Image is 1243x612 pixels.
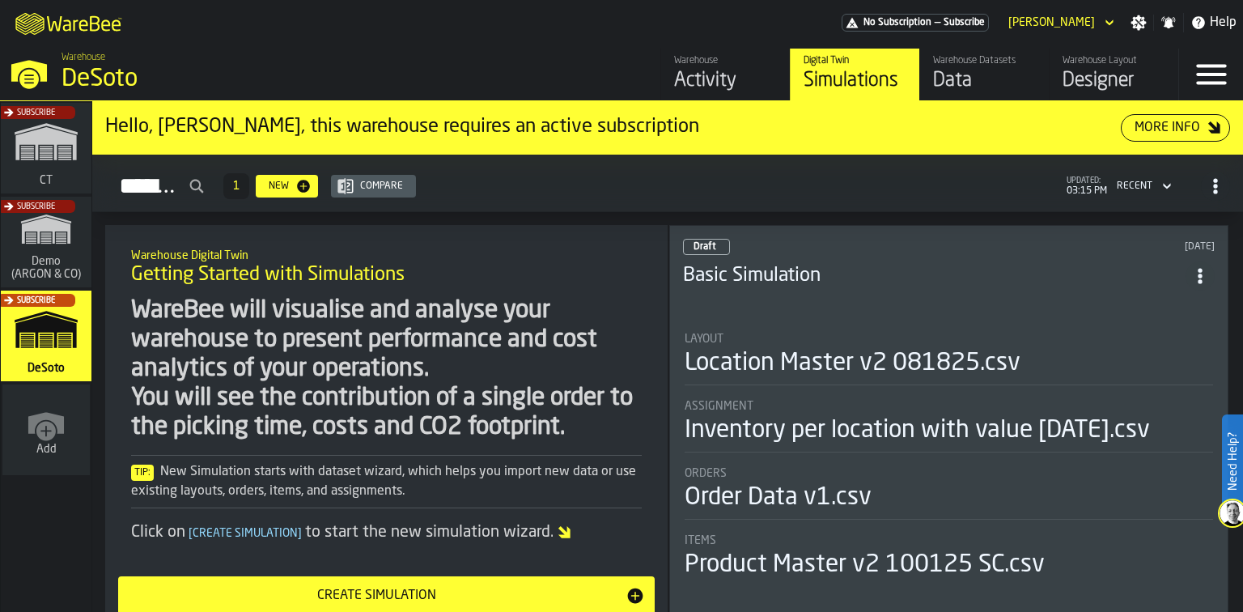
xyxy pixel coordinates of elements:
[131,262,405,288] span: Getting Started with Simulations
[1008,16,1095,29] div: DropdownMenuValue-Shalini Coutinho
[1,103,91,197] a: link-to-/wh/i/311453a2-eade-4fd3-b522-1ff6a7eba4ba/simulations
[685,467,1213,480] div: Title
[354,181,409,192] div: Compare
[131,246,642,262] h2: Sub Title
[118,238,655,296] div: title-Getting Started with Simulations
[790,49,919,100] a: link-to-/wh/i/53489ce4-9a4e-4130-9411-87a947849922/simulations
[2,385,90,478] a: link-to-/wh/new
[131,465,154,481] span: Tip:
[660,49,790,100] a: link-to-/wh/i/53489ce4-9a4e-4130-9411-87a947849922/feed/
[217,173,256,199] div: ButtonLoadMore-Load More-Prev-First-Last
[685,550,1045,580] div: Product Master v2 100125 SC.csv
[685,467,727,480] span: Orders
[17,108,55,117] span: Subscribe
[1224,416,1241,507] label: Need Help?
[1184,13,1243,32] label: button-toggle-Help
[1063,68,1165,94] div: Designer
[685,534,716,547] span: Items
[685,400,753,413] span: Assignment
[974,241,1215,253] div: Updated: 10/3/2025, 5:29:13 PM Created: 10/3/2025, 4:50:44 PM
[685,333,723,346] span: Layout
[685,467,1213,520] div: stat-Orders
[62,65,498,94] div: DeSoto
[1,291,91,385] a: link-to-/wh/i/53489ce4-9a4e-4130-9411-87a947849922/simulations
[233,181,240,192] span: 1
[683,239,730,255] div: status-0 2
[933,55,1036,66] div: Warehouse Datasets
[17,296,55,305] span: Subscribe
[1210,13,1237,32] span: Help
[933,68,1036,94] div: Data
[131,462,642,501] div: New Simulation starts with dataset wizard, which helps you import new data or use existing layout...
[685,333,1213,346] div: Title
[685,400,1213,413] div: Title
[1,197,91,291] a: link-to-/wh/i/f4b48827-899b-4d27-9478-094b6b2bfdee/simulations
[685,534,1213,547] div: Title
[685,483,872,512] div: Order Data v1.csv
[1067,176,1107,185] span: updated:
[1067,185,1107,197] span: 03:15 PM
[331,175,416,198] button: button-Compare
[1128,118,1207,138] div: More Info
[842,14,989,32] div: Menu Subscription
[1063,55,1165,66] div: Warehouse Layout
[685,333,1213,385] div: stat-Layout
[189,528,193,539] span: [
[685,534,1213,580] div: stat-Items
[62,52,105,63] span: Warehouse
[1121,114,1230,142] button: button-More Info
[683,317,1215,583] section: card-SimulationDashboardCard-draft
[105,114,1121,140] div: Hello, [PERSON_NAME], this warehouse requires an active subscription
[1124,15,1153,31] label: button-toggle-Settings
[128,586,626,606] div: Create Simulation
[1049,49,1178,100] a: link-to-/wh/i/53489ce4-9a4e-4130-9411-87a947849922/designer
[1002,13,1118,32] div: DropdownMenuValue-Shalini Coutinho
[944,17,985,28] span: Subscribe
[1154,15,1183,31] label: button-toggle-Notifications
[694,242,716,252] span: Draft
[674,68,777,94] div: Activity
[804,68,906,94] div: Simulations
[842,14,989,32] a: link-to-/wh/i/53489ce4-9a4e-4130-9411-87a947849922/pricing/
[685,349,1020,378] div: Location Master v2 081825.csv
[674,55,777,66] div: Warehouse
[17,202,55,211] span: Subscribe
[131,296,642,442] div: WareBee will visualise and analyse your warehouse to present performance and cost analytics of yo...
[683,263,1186,289] h3: Basic Simulation
[262,181,295,192] div: New
[685,400,1213,453] div: stat-Assignment
[804,55,906,66] div: Digital Twin
[256,175,318,198] button: button-New
[685,416,1150,445] div: Inventory per location with value [DATE].csv
[92,101,1243,155] div: ItemListCard-
[36,443,57,456] span: Add
[1179,49,1243,100] label: button-toggle-Menu
[919,49,1049,100] a: link-to-/wh/i/53489ce4-9a4e-4130-9411-87a947849922/data
[185,528,305,539] span: Create Simulation
[298,528,302,539] span: ]
[935,17,940,28] span: —
[1117,181,1152,192] div: DropdownMenuValue-4
[92,155,1243,212] h2: button-Simulations
[1110,176,1175,196] div: DropdownMenuValue-4
[131,521,642,544] div: Click on to start the new simulation wizard.
[863,17,931,28] span: No Subscription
